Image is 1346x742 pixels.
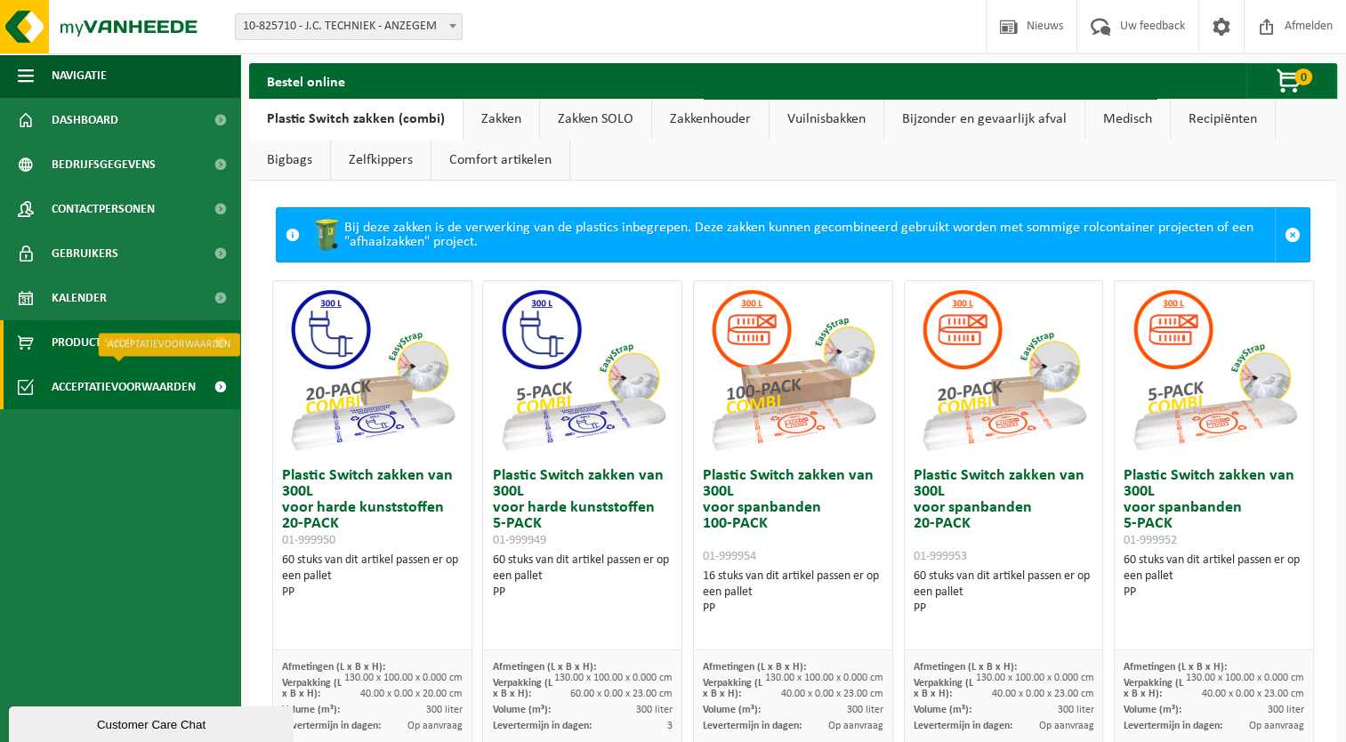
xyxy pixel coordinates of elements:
[667,721,673,731] span: 3
[914,705,971,715] span: Volume (m³):
[236,14,462,39] span: 10-825710 - J.C. TECHNIEK - ANZEGEM
[52,231,118,276] span: Gebruikers
[344,673,463,683] span: 130.00 x 100.00 x 0.000 cm
[703,678,762,699] span: Verpakking (L x B x H):
[703,569,883,617] div: 16 stuks van dit artikel passen er op een pallet
[914,569,1094,617] div: 60 stuks van dit artikel passen er op een pallet
[1085,99,1170,140] a: Medisch
[282,705,340,715] span: Volume (m³):
[52,320,133,365] span: Product Shop
[914,721,1012,731] span: Levertermijn in dagen:
[703,705,761,715] span: Volume (m³):
[282,585,463,601] div: PP
[703,550,756,563] span: 01-999954
[492,705,550,715] span: Volume (m³):
[492,534,545,547] span: 01-999949
[52,53,107,98] span: Navigatie
[235,13,463,40] span: 10-825710 - J.C. TECHNIEK - ANZEGEM
[540,99,651,140] a: Zakken SOLO
[360,689,463,699] span: 40.00 x 0.00 x 20.00 cm
[492,585,673,601] div: PP
[703,721,802,731] span: Levertermijn in dagen:
[52,187,155,231] span: Contactpersonen
[915,281,1092,459] img: 01-999953
[828,721,883,731] span: Op aanvraag
[1125,281,1303,459] img: 01-999952
[554,673,673,683] span: 130.00 x 100.00 x 0.000 cm
[492,721,591,731] span: Levertermijn in dagen:
[847,705,883,715] span: 300 liter
[9,703,297,742] iframe: chat widget
[1124,721,1222,731] span: Levertermijn in dagen:
[309,217,344,253] img: WB-0240-HPE-GN-50.png
[884,99,1084,140] a: Bijzonder en gevaarlijk afval
[426,705,463,715] span: 300 liter
[331,140,431,181] a: Zelfkippers
[52,276,107,320] span: Kalender
[492,552,673,601] div: 60 stuks van dit artikel passen er op een pallet
[1124,705,1181,715] span: Volume (m³):
[1124,662,1227,673] span: Afmetingen (L x B x H):
[494,281,672,459] img: 01-999949
[492,662,595,673] span: Afmetingen (L x B x H):
[1124,468,1304,548] h3: Plastic Switch zakken van 300L voor spanbanden 5-PACK
[309,208,1275,262] div: Bij deze zakken is de verwerking van de plastics inbegrepen. Deze zakken kunnen gecombineerd gebr...
[407,721,463,731] span: Op aanvraag
[1294,69,1312,85] span: 0
[1186,673,1304,683] span: 130.00 x 100.00 x 0.000 cm
[1246,63,1335,99] button: 0
[249,140,330,181] a: Bigbags
[1249,721,1304,731] span: Op aanvraag
[282,678,342,699] span: Verpakking (L x B x H):
[431,140,569,181] a: Comfort artikelen
[703,468,883,564] h3: Plastic Switch zakken van 300L voor spanbanden 100-PACK
[1275,208,1310,262] a: Sluit melding
[703,601,883,617] div: PP
[770,99,883,140] a: Vuilnisbakken
[282,468,463,548] h3: Plastic Switch zakken van 300L voor harde kunststoffen 20-PACK
[492,468,673,548] h3: Plastic Switch zakken van 300L voor harde kunststoffen 5-PACK
[282,534,335,547] span: 01-999950
[914,678,973,699] span: Verpakking (L x B x H):
[463,99,539,140] a: Zakken
[1124,552,1304,601] div: 60 stuks van dit artikel passen er op een pallet
[636,705,673,715] span: 300 liter
[914,468,1094,564] h3: Plastic Switch zakken van 300L voor spanbanden 20-PACK
[282,662,385,673] span: Afmetingen (L x B x H):
[52,365,196,409] span: Acceptatievoorwaarden
[282,721,381,731] span: Levertermijn in dagen:
[914,550,967,563] span: 01-999953
[1124,678,1183,699] span: Verpakking (L x B x H):
[914,601,1094,617] div: PP
[570,689,673,699] span: 60.00 x 0.00 x 23.00 cm
[781,689,883,699] span: 40.00 x 0.00 x 23.00 cm
[1124,585,1304,601] div: PP
[249,63,363,98] h2: Bestel online
[52,142,156,187] span: Bedrijfsgegevens
[1038,721,1093,731] span: Op aanvraag
[492,678,552,699] span: Verpakking (L x B x H):
[282,552,463,601] div: 60 stuks van dit artikel passen er op een pallet
[1124,534,1177,547] span: 01-999952
[283,281,461,459] img: 01-999950
[991,689,1093,699] span: 40.00 x 0.00 x 23.00 cm
[703,662,806,673] span: Afmetingen (L x B x H):
[52,98,118,142] span: Dashboard
[704,281,882,459] img: 01-999954
[1202,689,1304,699] span: 40.00 x 0.00 x 23.00 cm
[975,673,1093,683] span: 130.00 x 100.00 x 0.000 cm
[1268,705,1304,715] span: 300 liter
[914,662,1017,673] span: Afmetingen (L x B x H):
[765,673,883,683] span: 130.00 x 100.00 x 0.000 cm
[1171,99,1275,140] a: Recipiënten
[652,99,769,140] a: Zakkenhouder
[1057,705,1093,715] span: 300 liter
[249,99,463,140] a: Plastic Switch zakken (combi)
